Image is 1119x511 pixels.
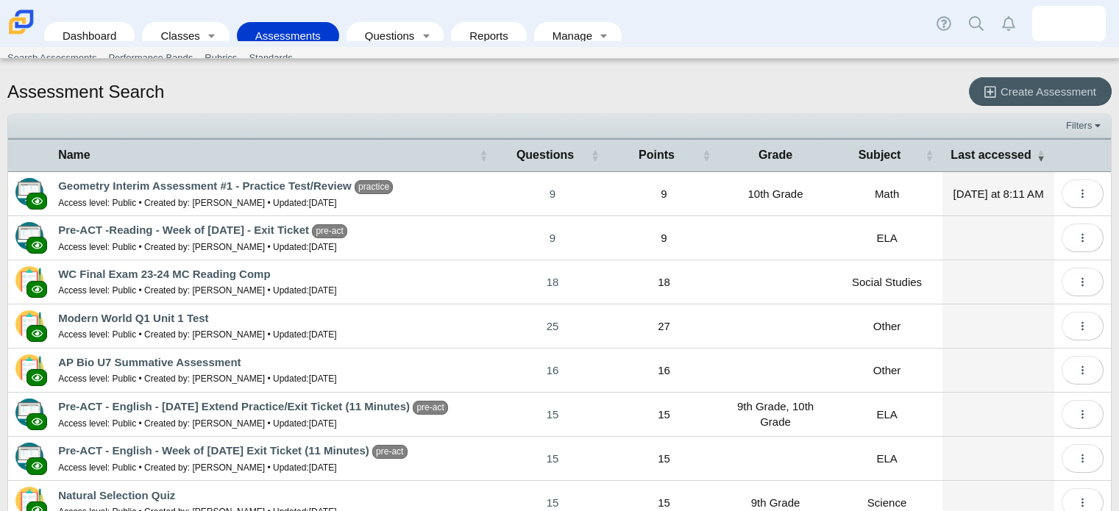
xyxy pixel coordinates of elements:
span: practice [355,180,393,194]
a: Filters [1062,118,1107,133]
a: Standards [243,47,298,69]
button: More options [1062,400,1104,429]
td: 9th Grade, 10th Grade [720,393,831,437]
a: Questions [354,22,416,49]
a: 15 [497,393,608,436]
a: Toggle expanded [202,22,222,49]
a: Create Assessment [969,77,1112,106]
td: Math [831,172,943,216]
a: Classes [149,22,201,49]
span: Subject [859,149,901,161]
a: 18 [497,260,608,304]
a: Assessments [244,22,332,49]
span: Name [58,149,90,161]
img: type-advanced.svg [15,443,43,471]
button: More options [1062,179,1104,208]
td: 15 [608,393,720,437]
button: More options [1062,224,1104,252]
span: Last accessed [951,149,1031,161]
small: Access level: Public • Created by: [PERSON_NAME] • Updated: [58,462,336,473]
a: AP Bio U7 Summative Assessment [58,356,241,368]
a: 25 [497,304,608,348]
td: ELA [831,393,943,437]
span: Points : Activate to sort [702,140,711,171]
span: Points [639,149,675,161]
a: 9 [497,172,608,215]
span: pre-act [372,445,408,459]
a: Dashboard [51,22,127,49]
time: Jan 17, 2024 at 3:24 PM [309,285,337,296]
time: Oct 7, 2021 at 2:16 PM [309,198,337,208]
a: 9 [497,216,608,260]
time: Apr 1, 2024 at 10:06 AM [309,418,337,429]
td: 9 [608,216,720,260]
a: Manage [541,22,594,49]
span: pre-act [413,401,448,415]
span: Subject : Activate to sort [925,140,934,171]
img: type-advanced.svg [15,178,43,206]
small: Access level: Public • Created by: [PERSON_NAME] • Updated: [58,285,336,296]
img: type-advanced.svg [15,399,43,426]
time: Feb 14, 2024 at 1:05 PM [309,329,337,340]
a: julie.guenther.0zAwHu [1032,6,1106,41]
a: WC Final Exam 23-24 MC Reading Comp [58,268,270,280]
img: type-scannable.svg [15,310,43,338]
td: 15 [608,437,720,481]
td: 27 [608,304,720,349]
small: Access level: Public • Created by: [PERSON_NAME] • Updated: [58,198,336,208]
time: Feb 14, 2024 at 1:58 PM [309,374,337,384]
span: Questions [516,149,574,161]
a: Pre-ACT -Reading - Week of [DATE] - Exit Ticket [58,224,309,236]
td: 16 [608,349,720,393]
a: 15 [497,437,608,480]
span: Grade [759,149,792,161]
a: Toggle expanded [416,22,436,49]
span: Last accessed : Activate to remove sorting [1037,140,1045,171]
td: 10th Grade [720,172,831,216]
a: Pre-ACT - English - [DATE] Extend Practice/Exit Ticket (11 Minutes) [58,400,410,412]
a: Modern World Q1 Unit 1 Test [58,312,208,324]
a: Pre-ACT - English - Week of [DATE] Exit Ticket (11 Minutes) [58,444,369,457]
a: Rubrics [199,47,243,69]
span: Name : Activate to sort [479,140,488,171]
img: type-advanced.svg [15,222,43,250]
td: 18 [608,260,720,304]
a: Performance Bands [102,47,199,69]
span: Questions : Activate to sort [591,140,600,171]
img: julie.guenther.0zAwHu [1057,12,1081,35]
td: Other [831,304,943,349]
time: Aug 15, 2025 at 8:11 AM [953,187,1044,200]
small: Access level: Public • Created by: [PERSON_NAME] • Updated: [58,242,336,252]
a: Carmen School of Science & Technology [6,27,37,40]
a: Reports [458,22,519,49]
img: Carmen School of Science & Technology [6,7,37,37]
a: Alerts [992,7,1025,40]
a: Natural Selection Quiz [58,489,175,501]
small: Access level: Public • Created by: [PERSON_NAME] • Updated: [58,374,336,384]
td: Other [831,349,943,393]
span: pre-act [312,224,347,238]
td: ELA [831,216,943,260]
button: More options [1062,444,1104,473]
button: More options [1062,356,1104,385]
small: Access level: Public • Created by: [PERSON_NAME] • Updated: [58,418,336,429]
h1: Assessment Search [7,79,164,104]
img: type-scannable.svg [15,266,43,294]
a: 16 [497,349,608,392]
button: More options [1062,312,1104,340]
a: Geometry Interim Assessment #1 - Practice Test/Review [58,179,352,192]
button: More options [1062,268,1104,296]
a: Search Assessments [1,47,102,69]
td: ELA [831,437,943,481]
time: Apr 1, 2024 at 8:07 AM [309,462,337,473]
td: 9 [608,172,720,216]
time: Apr 4, 2024 at 9:08 AM [309,242,337,252]
a: Toggle expanded [594,22,614,49]
small: Access level: Public • Created by: [PERSON_NAME] • Updated: [58,329,336,340]
td: Social Studies [831,260,943,304]
span: Create Assessment [1001,85,1096,98]
img: type-scannable.svg [15,354,43,382]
